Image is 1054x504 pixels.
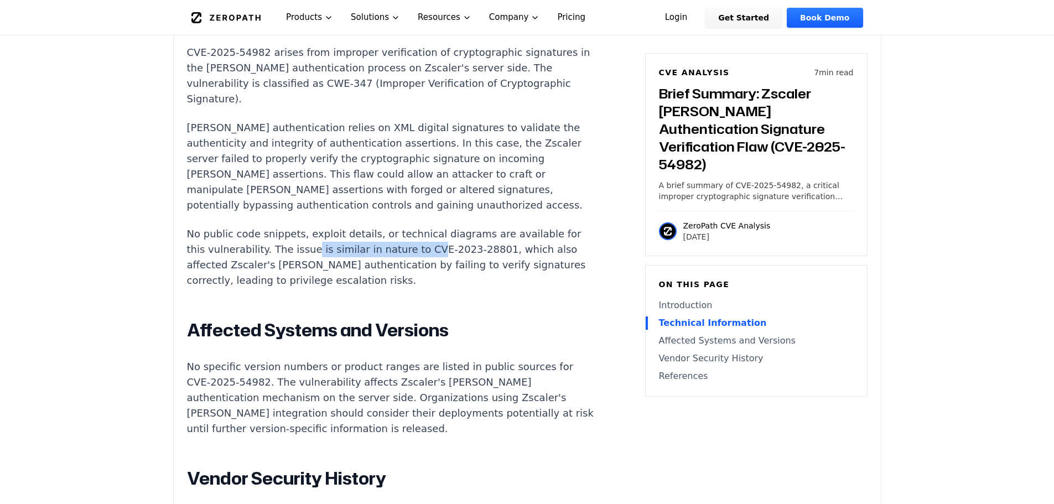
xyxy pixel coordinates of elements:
h6: CVE Analysis [659,67,730,78]
a: Affected Systems and Versions [659,334,854,347]
img: ZeroPath CVE Analysis [659,222,677,240]
a: Vendor Security History [659,352,854,365]
p: ZeroPath CVE Analysis [683,220,771,231]
p: No specific version numbers or product ranges are listed in public sources for CVE-2025-54982. Th... [187,359,599,437]
p: A brief summary of CVE-2025-54982, a critical improper cryptographic signature verification issue... [659,180,854,202]
a: Introduction [659,299,854,312]
a: Technical Information [659,316,854,330]
a: Get Started [705,8,782,28]
p: [PERSON_NAME] authentication relies on XML digital signatures to validate the authenticity and in... [187,120,599,213]
p: 7 min read [814,67,853,78]
h3: Brief Summary: Zscaler [PERSON_NAME] Authentication Signature Verification Flaw (CVE-2025-54982) [659,85,854,173]
a: Book Demo [787,8,863,28]
h2: Affected Systems and Versions [187,319,599,341]
p: CVE-2025-54982 arises from improper verification of cryptographic signatures in the [PERSON_NAME]... [187,45,599,107]
h6: On this page [659,279,854,290]
p: [DATE] [683,231,771,242]
a: Login [652,8,701,28]
p: No public code snippets, exploit details, or technical diagrams are available for this vulnerabil... [187,226,599,288]
a: References [659,370,854,383]
h2: Vendor Security History [187,467,599,490]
